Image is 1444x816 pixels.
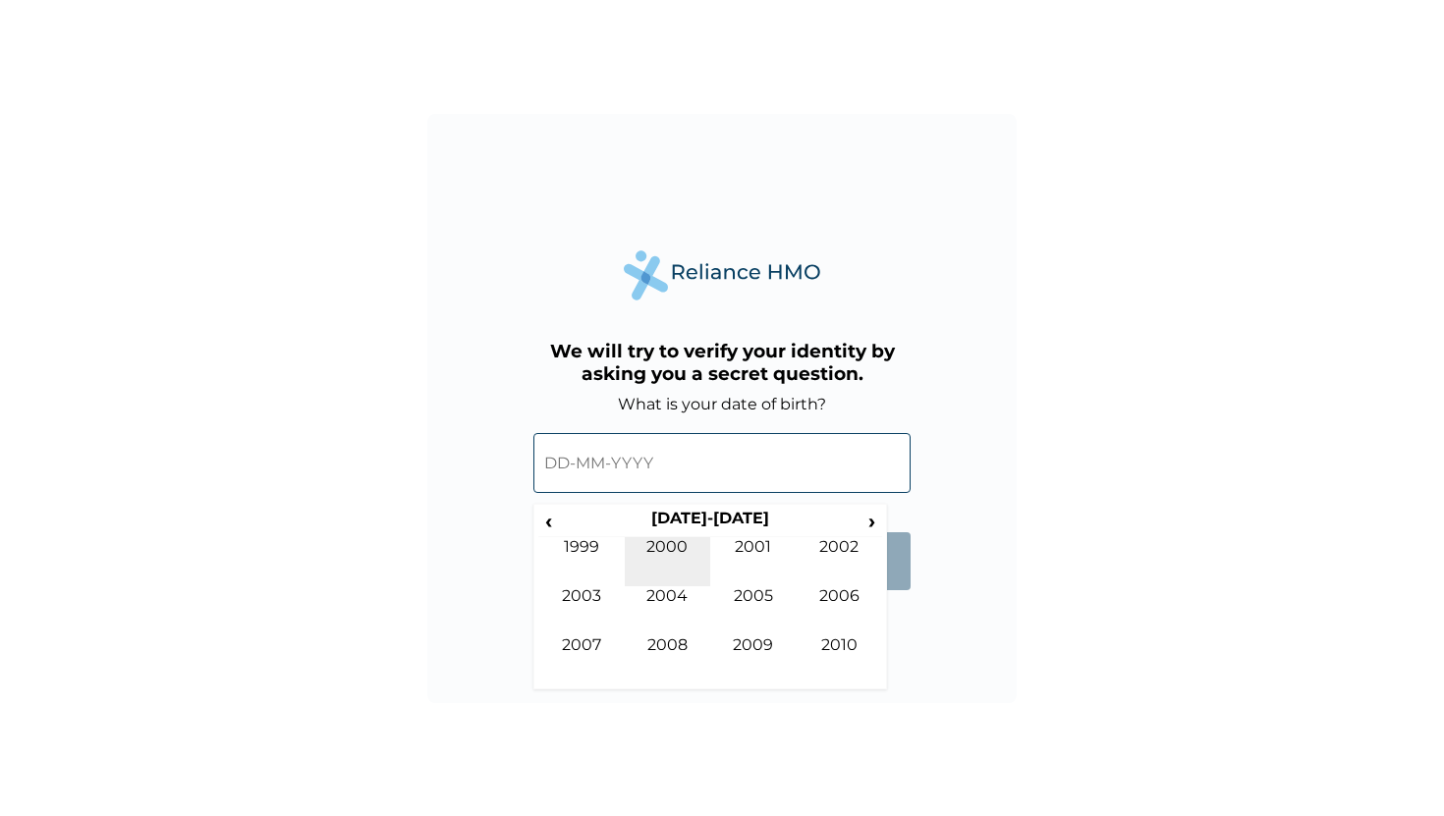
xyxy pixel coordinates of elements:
[797,586,883,635] td: 2006
[538,537,625,586] td: 1999
[533,433,911,493] input: DD-MM-YYYY
[625,537,711,586] td: 2000
[533,340,911,385] h3: We will try to verify your identity by asking you a secret question.
[624,250,820,300] img: Reliance Health's Logo
[710,537,797,586] td: 2001
[861,509,883,533] span: ›
[538,635,625,684] td: 2007
[625,635,711,684] td: 2008
[538,509,559,533] span: ‹
[797,537,883,586] td: 2002
[625,586,711,635] td: 2004
[618,395,826,413] label: What is your date of birth?
[710,635,797,684] td: 2009
[797,635,883,684] td: 2010
[538,586,625,635] td: 2003
[710,586,797,635] td: 2005
[559,509,861,536] th: [DATE]-[DATE]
